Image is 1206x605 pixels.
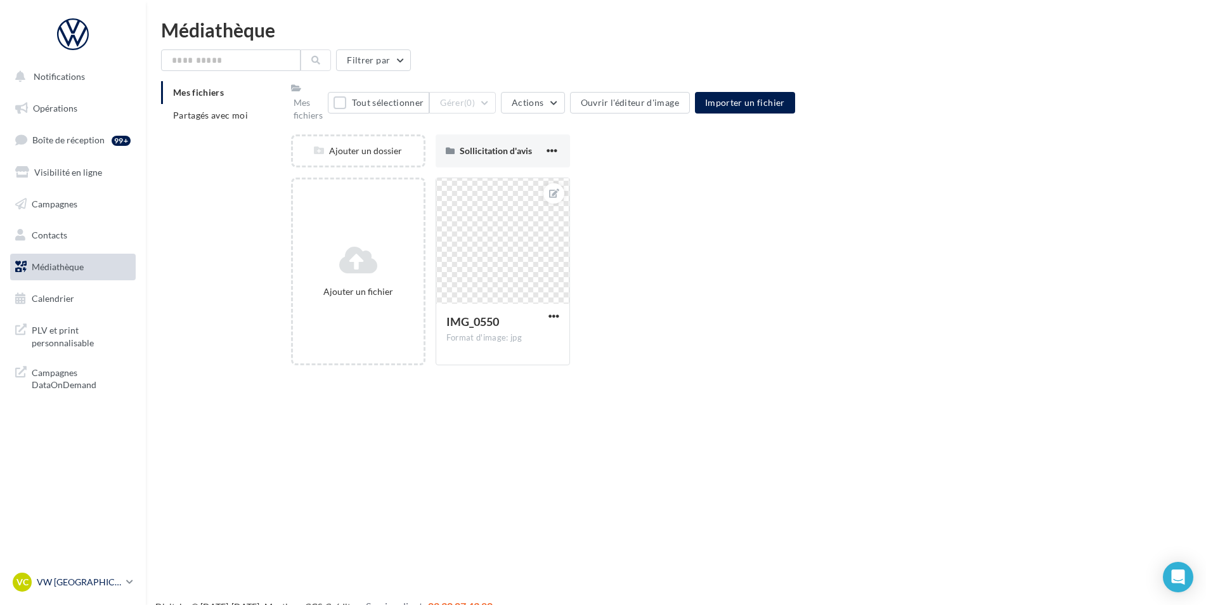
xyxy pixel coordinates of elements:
a: Campagnes [8,191,138,218]
span: Mes fichiers [173,87,224,98]
button: Importer un fichier [695,92,795,114]
div: Ajouter un fichier [298,285,418,298]
span: PLV et print personnalisable [32,322,131,349]
button: Notifications [8,63,133,90]
span: (0) [464,98,475,108]
span: Boîte de réception [32,134,105,145]
a: Médiathèque [8,254,138,280]
a: Opérations [8,95,138,122]
div: Mes fichiers [294,96,323,122]
span: Actions [512,97,543,108]
div: Open Intercom Messenger [1163,562,1193,592]
div: Format d'image: jpg [446,332,559,344]
div: 99+ [112,136,131,146]
span: VC [16,576,29,589]
button: Filtrer par [336,49,411,71]
div: Ajouter un dossier [293,145,424,157]
a: Visibilité en ligne [8,159,138,186]
span: Calendrier [32,293,74,304]
span: Partagés avec moi [173,110,248,120]
div: Médiathèque [161,20,1191,39]
span: Sollicitation d'avis [460,145,532,156]
button: Ouvrir l'éditeur d'image [570,92,690,114]
a: VC VW [GEOGRAPHIC_DATA] [10,570,136,594]
span: Visibilité en ligne [34,167,102,178]
span: Médiathèque [32,261,84,272]
button: Tout sélectionner [328,92,429,114]
span: Notifications [34,71,85,82]
a: Campagnes DataOnDemand [8,359,138,396]
button: Actions [501,92,564,114]
span: Campagnes [32,198,77,209]
span: Importer un fichier [705,97,785,108]
span: IMG_0550 [446,315,499,329]
span: Opérations [33,103,77,114]
a: Boîte de réception99+ [8,126,138,153]
a: PLV et print personnalisable [8,316,138,354]
a: Contacts [8,222,138,249]
p: VW [GEOGRAPHIC_DATA] [37,576,121,589]
span: Contacts [32,230,67,240]
span: Campagnes DataOnDemand [32,364,131,391]
a: Calendrier [8,285,138,312]
button: Gérer(0) [429,92,496,114]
